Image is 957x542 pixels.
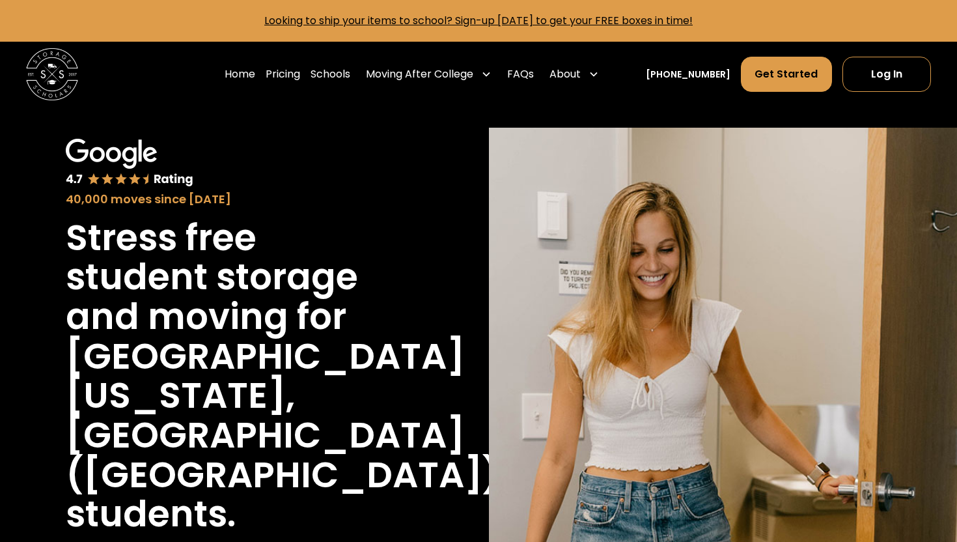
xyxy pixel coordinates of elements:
[549,66,581,82] div: About
[26,48,78,100] img: Storage Scholars main logo
[366,66,473,82] div: Moving After College
[842,57,931,92] a: Log In
[266,56,300,93] a: Pricing
[66,494,236,534] h1: students.
[264,13,693,28] a: Looking to ship your items to school? Sign-up [DATE] to get your FREE boxes in time!
[66,218,403,337] h1: Stress free student storage and moving for
[66,190,403,208] div: 40,000 moves since [DATE]
[225,56,255,93] a: Home
[311,56,350,93] a: Schools
[741,57,831,92] a: Get Started
[646,68,730,81] a: [PHONE_NUMBER]
[66,337,500,495] h1: [GEOGRAPHIC_DATA][US_STATE], [GEOGRAPHIC_DATA] ([GEOGRAPHIC_DATA])
[507,56,534,93] a: FAQs
[66,139,194,188] img: Google 4.7 star rating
